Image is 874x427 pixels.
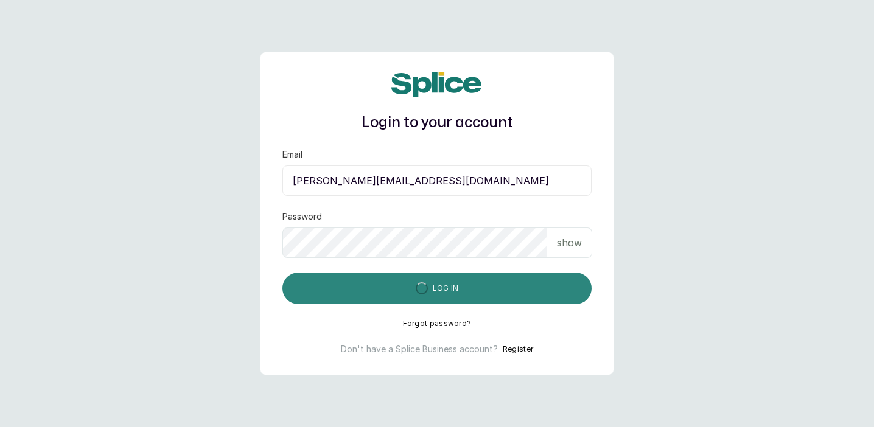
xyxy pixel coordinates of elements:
[341,343,498,355] p: Don't have a Splice Business account?
[282,148,302,161] label: Email
[557,235,582,250] p: show
[282,112,592,134] h1: Login to your account
[403,319,472,328] button: Forgot password?
[282,210,322,223] label: Password
[282,273,592,304] button: Log in
[503,343,533,355] button: Register
[282,165,592,196] input: email@acme.com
